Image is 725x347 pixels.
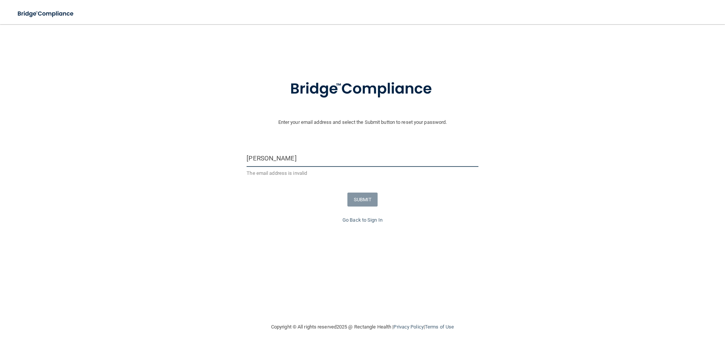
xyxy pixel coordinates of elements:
iframe: Drift Widget Chat Controller [594,293,716,324]
img: bridge_compliance_login_screen.278c3ca4.svg [275,69,450,109]
img: bridge_compliance_login_screen.278c3ca4.svg [11,6,81,22]
div: Copyright © All rights reserved 2025 @ Rectangle Health | | [225,315,500,339]
input: Email [247,150,478,167]
a: Privacy Policy [393,324,423,330]
button: SUBMIT [347,193,378,207]
a: Terms of Use [425,324,454,330]
a: Go Back to Sign In [342,217,383,223]
p: The email address is invalid [247,169,478,178]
